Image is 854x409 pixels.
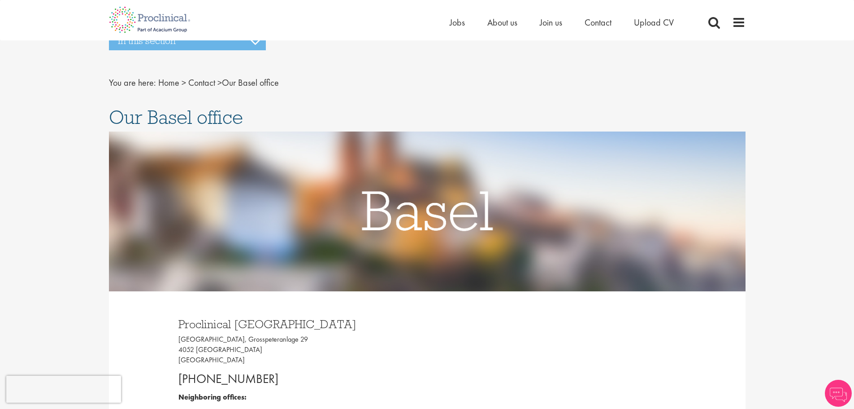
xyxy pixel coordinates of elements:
[178,318,420,330] h3: Proclinical [GEOGRAPHIC_DATA]
[109,105,243,129] span: Our Basel office
[109,31,266,50] h3: In this section
[217,77,222,88] span: >
[182,77,186,88] span: >
[178,334,420,365] p: [GEOGRAPHIC_DATA], Grosspeteranlage 29 4052 [GEOGRAPHIC_DATA] [GEOGRAPHIC_DATA]
[450,17,465,28] a: Jobs
[188,77,215,88] a: breadcrumb link to Contact
[178,370,420,388] p: [PHONE_NUMBER]
[634,17,674,28] a: Upload CV
[540,17,562,28] a: Join us
[6,376,121,403] iframe: reCAPTCHA
[825,380,852,407] img: Chatbot
[585,17,611,28] a: Contact
[487,17,517,28] a: About us
[158,77,279,88] span: Our Basel office
[178,392,247,402] b: Neighboring offices:
[109,77,156,88] span: You are here:
[158,77,179,88] a: breadcrumb link to Home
